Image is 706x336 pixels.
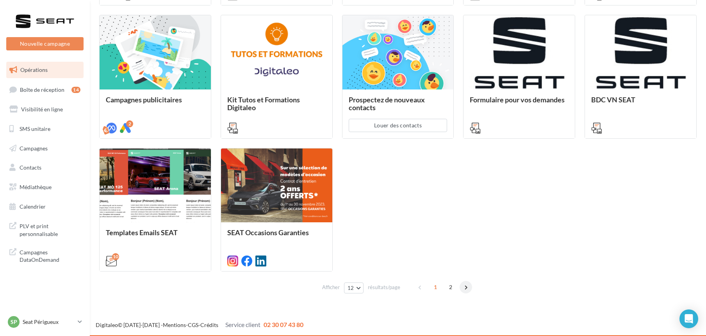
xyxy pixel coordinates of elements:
span: Campagnes publicitaires [106,95,182,104]
span: PLV et print personnalisable [20,221,80,238]
span: Prospectez de nouveaux contacts [349,95,425,112]
a: PLV et print personnalisable [5,218,85,241]
span: Service client [225,321,260,328]
span: SP [11,318,17,326]
span: Formulaire pour vos demandes [470,95,565,104]
span: BDC VN SEAT [591,95,635,104]
a: Digitaleo [96,322,118,328]
span: Calendrier [20,203,46,210]
a: Visibilité en ligne [5,101,85,118]
span: Afficher [322,284,340,291]
span: 12 [348,285,354,291]
span: Boîte de réception [20,86,64,93]
span: Contacts [20,164,41,171]
span: Opérations [20,66,48,73]
span: Templates Emails SEAT [106,228,178,237]
a: Boîte de réception14 [5,81,85,98]
span: 02 30 07 43 80 [264,321,303,328]
a: Médiathèque [5,179,85,195]
button: Louer des contacts [349,119,447,132]
a: Campagnes DataOnDemand [5,244,85,267]
a: Calendrier [5,198,85,215]
span: Médiathèque [20,184,52,190]
div: 10 [112,253,119,260]
span: SMS unitaire [20,125,50,132]
a: Opérations [5,62,85,78]
a: CGS [188,322,198,328]
p: Seat Périgueux [23,318,75,326]
span: Campagnes DataOnDemand [20,247,80,264]
div: 14 [71,87,80,93]
span: Kit Tutos et Formations Digitaleo [227,95,300,112]
a: SMS unitaire [5,121,85,137]
span: SEAT Occasions Garanties [227,228,309,237]
span: résultats/page [368,284,400,291]
span: © [DATE]-[DATE] - - - [96,322,303,328]
span: 2 [444,281,457,293]
button: 12 [344,282,364,293]
div: 2 [126,120,133,127]
button: Nouvelle campagne [6,37,84,50]
span: Visibilité en ligne [21,106,63,113]
a: Crédits [200,322,218,328]
div: Open Intercom Messenger [679,309,698,328]
a: Mentions [163,322,186,328]
span: Campagnes [20,145,48,151]
a: SP Seat Périgueux [6,315,84,329]
span: 1 [429,281,442,293]
a: Contacts [5,159,85,176]
a: Campagnes [5,140,85,157]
